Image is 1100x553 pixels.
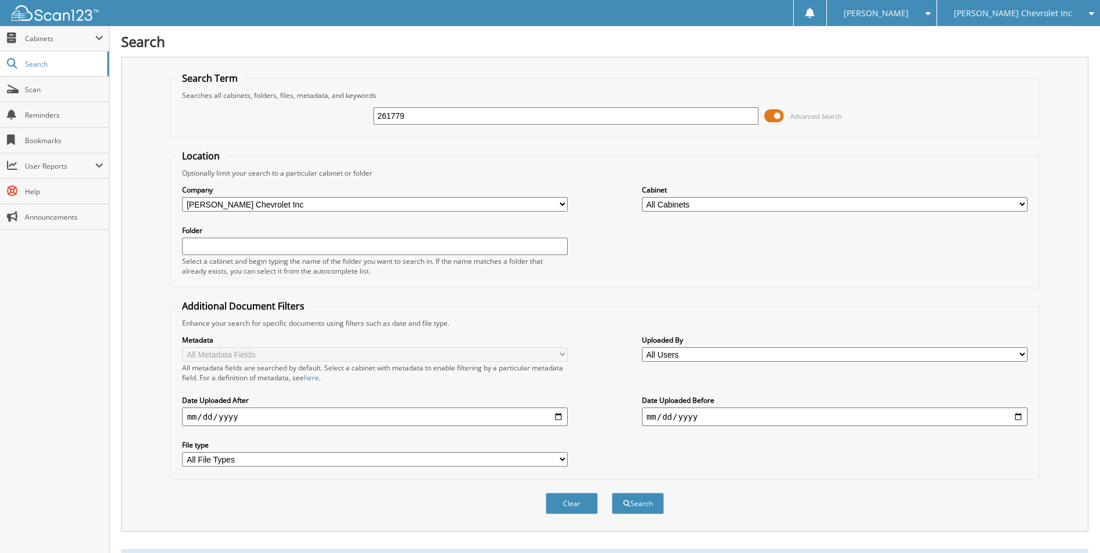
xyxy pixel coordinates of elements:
[25,212,103,222] span: Announcements
[25,34,95,43] span: Cabinets
[121,32,1088,51] h1: Search
[182,408,568,426] input: start
[182,363,568,383] div: All metadata fields are searched by default. Select a cabinet with metadata to enable filtering b...
[546,493,598,514] button: Clear
[25,85,103,94] span: Scan
[790,112,842,121] span: Advanced Search
[176,90,1033,100] div: Searches all cabinets, folders, files, metadata, and keywords
[304,373,319,383] a: here
[25,161,95,171] span: User Reports
[176,300,310,312] legend: Additional Document Filters
[612,493,664,514] button: Search
[182,440,568,450] label: File type
[176,318,1033,328] div: Enhance your search for specific documents using filters such as date and file type.
[642,185,1028,195] label: Cabinet
[182,256,568,276] div: Select a cabinet and begin typing the name of the folder you want to search in. If the name match...
[182,335,568,345] label: Metadata
[25,59,101,69] span: Search
[182,395,568,405] label: Date Uploaded After
[25,110,103,120] span: Reminders
[642,395,1028,405] label: Date Uploaded Before
[642,408,1028,426] input: end
[182,225,568,235] label: Folder
[25,136,103,145] span: Bookmarks
[176,150,226,162] legend: Location
[844,10,909,17] span: [PERSON_NAME]
[182,185,568,195] label: Company
[25,187,103,197] span: Help
[176,72,244,85] legend: Search Term
[642,335,1028,345] label: Uploaded By
[12,5,99,21] img: scan123-logo-white.svg
[176,168,1033,178] div: Optionally limit your search to a particular cabinet or folder
[954,10,1072,17] span: [PERSON_NAME] Chevrolet Inc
